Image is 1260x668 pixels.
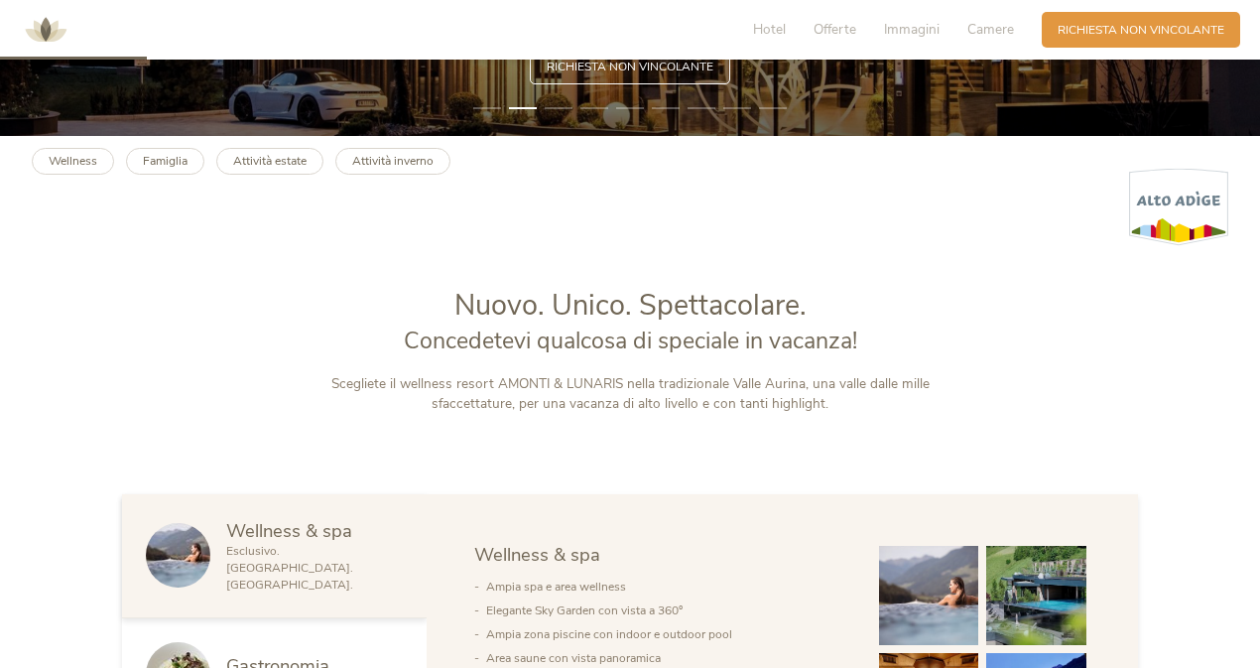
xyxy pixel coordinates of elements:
[16,24,75,35] a: AMONTI & LUNARIS Wellnessresort
[454,286,807,325] span: Nuovo. Unico. Spettacolare.
[49,153,97,169] b: Wellness
[335,148,450,175] a: Attività inverno
[753,20,786,39] span: Hotel
[226,543,353,593] span: Esclusivo. [GEOGRAPHIC_DATA]. [GEOGRAPHIC_DATA].
[404,326,857,356] span: Concedetevi qualcosa di speciale in vacanza!
[226,518,352,543] span: Wellness & spa
[299,374,961,415] p: Scegliete il wellness resort AMONTI & LUNARIS nella tradizionale Valle Aurina, una valle dalle mi...
[1129,168,1228,246] img: Alto Adige
[486,575,847,599] li: Ampia spa e area wellness
[884,20,940,39] span: Immagini
[1058,22,1224,39] span: Richiesta non vincolante
[216,148,323,175] a: Attività estate
[352,153,434,169] b: Attività inverno
[233,153,307,169] b: Attività estate
[474,542,600,567] span: Wellness & spa
[547,59,713,75] span: Richiesta non vincolante
[32,148,114,175] a: Wellness
[486,599,847,622] li: Elegante Sky Garden con vista a 360°
[967,20,1014,39] span: Camere
[126,148,204,175] a: Famiglia
[486,622,847,646] li: Ampia zona piscine con indoor e outdoor pool
[814,20,856,39] span: Offerte
[143,153,188,169] b: Famiglia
